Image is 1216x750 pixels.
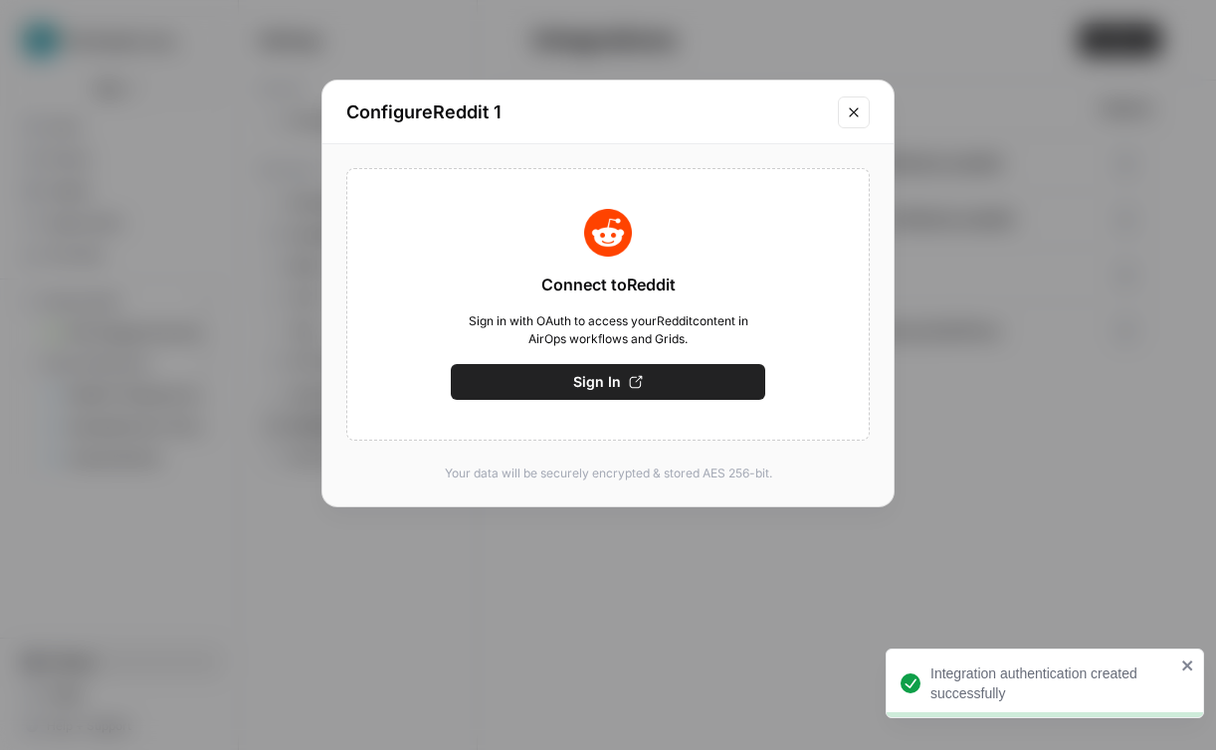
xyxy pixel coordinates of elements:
[930,663,1175,703] div: Integration authentication created successfully
[451,312,765,348] span: Sign in with OAuth to access your Reddit content in AirOps workflows and Grids.
[541,273,676,296] span: Connect to Reddit
[346,465,870,482] p: Your data will be securely encrypted & stored AES 256-bit.
[1181,657,1195,673] button: close
[451,364,765,400] button: Sign In
[838,96,870,128] button: Close modal
[584,209,632,257] img: Reddit
[573,372,621,392] span: Sign In
[346,98,826,126] h2: Configure Reddit 1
